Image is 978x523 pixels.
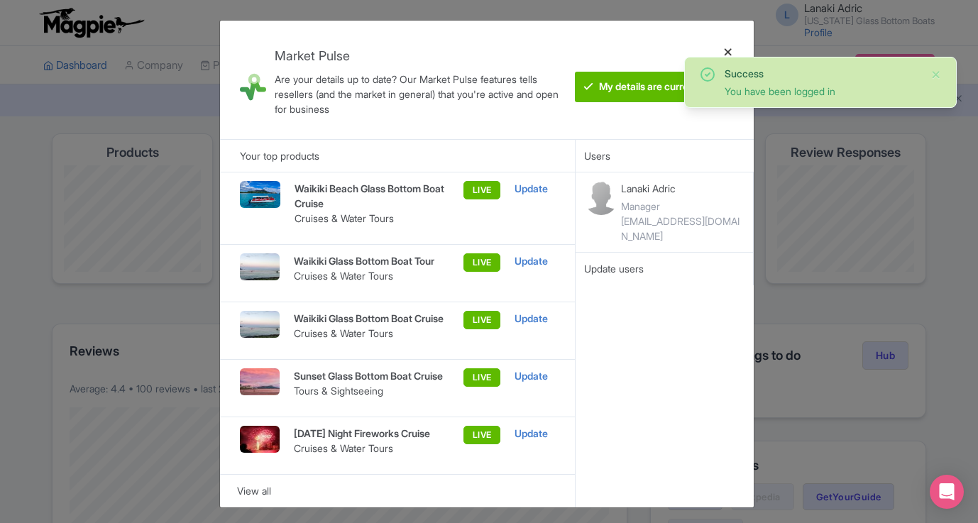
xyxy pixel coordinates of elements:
[275,72,569,116] div: Are your details up to date? Our Market Pulse features tells resellers (and the market in general...
[240,426,280,453] img: ym0mrwbhfwtsmircz4xj.jpg
[621,214,745,243] div: [EMAIL_ADDRESS][DOMAIN_NAME]
[240,253,280,280] img: gwhdgdixex40etsjrrpt.jpg
[725,66,919,81] div: Success
[515,311,555,326] div: Update
[515,426,555,441] div: Update
[575,72,706,102] btn: My details are current
[930,475,964,509] div: Open Intercom Messenger
[621,199,745,214] div: Manager
[294,426,446,441] p: [DATE] Night Fireworks Cruise
[725,84,919,99] div: You have been logged in
[295,211,446,226] p: Cruises & Water Tours
[294,268,446,283] p: Cruises & Water Tours
[237,483,559,499] div: View all
[295,181,446,211] p: Waikiki Beach Glass Bottom Boat Cruise
[930,66,942,83] button: Close
[294,326,446,341] p: Cruises & Water Tours
[294,253,446,268] p: Waikiki Glass Bottom Boat Tour
[621,181,745,196] p: Lanaki Adric
[294,441,446,456] p: Cruises & Water Tours
[515,368,555,384] div: Update
[515,181,555,197] div: Update
[220,139,576,172] div: Your top products
[584,181,618,215] img: contact-b11cc6e953956a0c50a2f97983291f06.png
[275,49,569,63] h4: Market Pulse
[240,368,280,395] img: tyjvrrokmnlef45nj2sl.jpg
[294,383,446,398] p: Tours & Sightseeing
[576,139,754,172] div: Users
[240,57,267,116] img: market_pulse-1-0a5220b3d29e4a0de46fb7534bebe030.svg
[515,253,555,269] div: Update
[294,311,446,326] p: Waikiki Glass Bottom Boat Cruise
[294,368,446,383] p: Sunset Glass Bottom Boat Cruise
[240,311,280,338] img: gwhdgdixex40etsjrrpt.jpg
[584,261,745,277] div: Update users
[240,181,280,208] img: bhtczx8dbszng6b5plkg.png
